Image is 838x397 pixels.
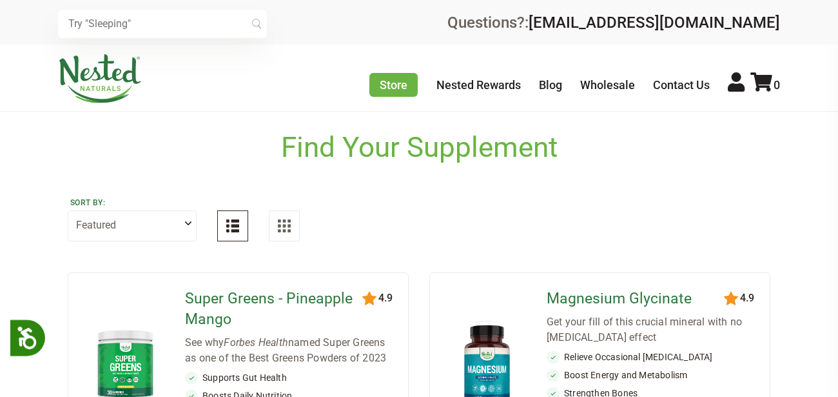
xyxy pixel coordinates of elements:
[70,198,194,208] label: Sort by:
[750,78,780,92] a: 0
[653,78,710,92] a: Contact Us
[226,219,239,232] img: List
[447,15,780,30] div: Questions?:
[278,219,291,232] img: Grid
[774,78,780,92] span: 0
[547,351,759,363] li: Relieve Occasional [MEDICAL_DATA]
[580,78,635,92] a: Wholesale
[224,336,288,349] em: Forbes Health
[281,131,558,164] h1: Find Your Supplement
[185,289,365,330] a: Super Greens - Pineapple Mango
[58,54,142,103] img: Nested Naturals
[185,371,398,384] li: Supports Gut Health
[547,289,727,309] a: Magnesium Glycinate
[547,314,759,345] div: Get your fill of this crucial mineral with no [MEDICAL_DATA] effect
[58,10,267,38] input: Try "Sleeping"
[539,78,562,92] a: Blog
[547,369,759,382] li: Boost Energy and Metabolism
[185,335,398,366] div: See why named Super Greens as one of the Best Greens Powders of 2023
[369,73,418,97] a: Store
[529,14,780,32] a: [EMAIL_ADDRESS][DOMAIN_NAME]
[436,78,521,92] a: Nested Rewards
